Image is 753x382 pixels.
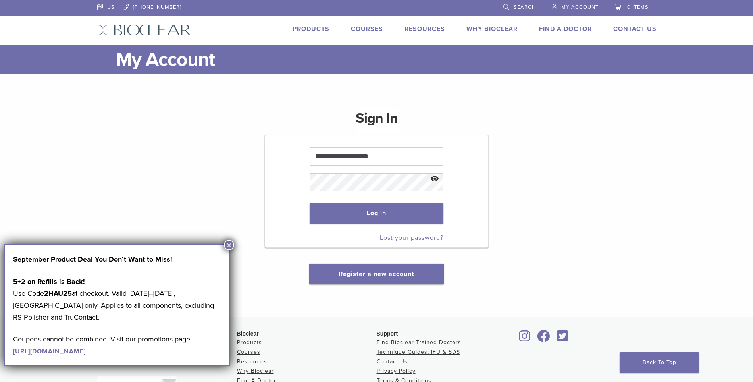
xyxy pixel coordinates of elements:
span: Support [377,330,398,337]
a: Find Bioclear Trained Doctors [377,339,461,346]
strong: 2HAU25 [44,289,72,298]
a: Why Bioclear [237,368,274,374]
a: Courses [237,349,260,355]
a: [URL][DOMAIN_NAME] [13,347,86,355]
span: 0 items [627,4,649,10]
a: Resources [404,25,445,33]
a: Contact Us [613,25,657,33]
a: Bioclear [516,335,533,343]
h1: Sign In [356,109,398,134]
a: Lost your password? [380,234,443,242]
button: Close [224,240,234,250]
a: Privacy Policy [377,368,416,374]
a: Resources [237,358,267,365]
span: Search [514,4,536,10]
button: Register a new account [309,264,443,284]
a: Contact Us [377,358,408,365]
strong: 5+2 on Refills is Back! [13,277,85,286]
button: Log in [310,203,443,224]
button: Show password [426,169,443,189]
strong: September Product Deal You Don’t Want to Miss! [13,255,172,264]
p: Coupons cannot be combined. Visit our promotions page: [13,333,221,357]
a: Bioclear [555,335,571,343]
a: Why Bioclear [466,25,518,33]
a: Courses [351,25,383,33]
span: Bioclear [237,330,259,337]
a: Back To Top [620,352,699,373]
span: My Account [561,4,599,10]
h1: My Account [116,45,657,74]
a: Register a new account [339,270,414,278]
a: Technique Guides, IFU & SDS [377,349,460,355]
img: Bioclear [97,24,191,36]
a: Bioclear [535,335,553,343]
a: Products [293,25,329,33]
p: Use Code at checkout. Valid [DATE]–[DATE], [GEOGRAPHIC_DATA] only. Applies to all components, exc... [13,276,221,323]
a: Find A Doctor [539,25,592,33]
a: Products [237,339,262,346]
